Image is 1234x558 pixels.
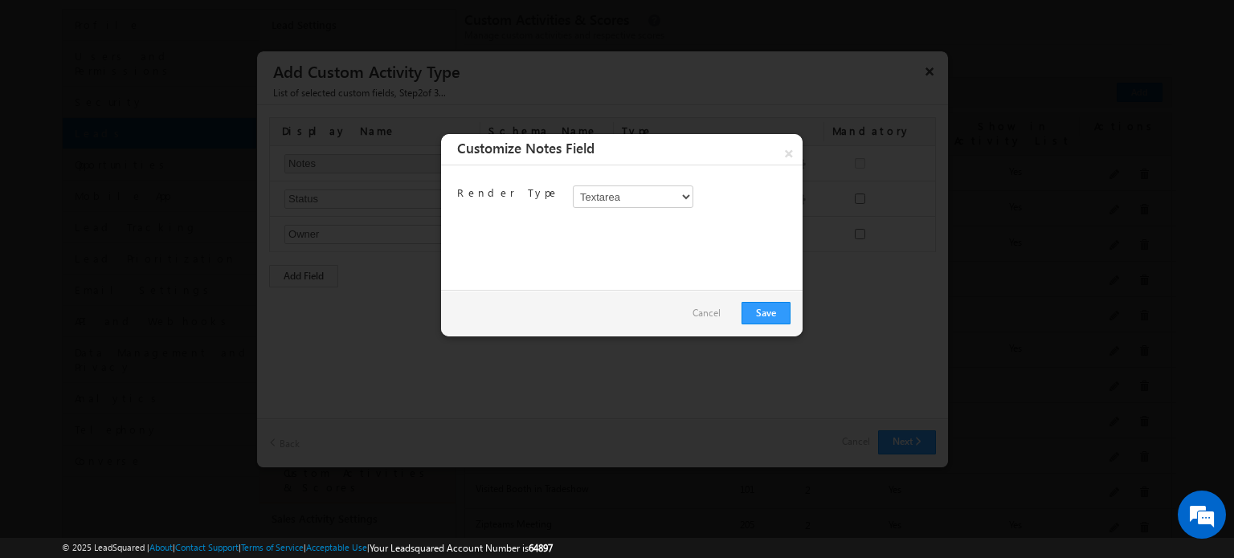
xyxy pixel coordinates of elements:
[529,542,553,554] span: 64897
[21,149,293,423] textarea: Type your message and hit 'Enter'
[453,135,599,161] span: Customize Notes Field
[775,134,803,165] a: ×
[370,542,553,554] span: Your Leadsquared Account Number is
[62,540,553,556] span: © 2025 LeadSquared | | | | |
[219,437,292,458] em: Start Chat
[742,302,791,324] a: Save
[306,542,367,552] a: Acceptable Use
[457,185,564,208] div: Render Type
[84,84,270,105] div: Chat with us now
[241,542,304,552] a: Terms of Service
[27,84,67,105] img: d_60004797649_company_0_60004797649
[175,542,239,552] a: Contact Support
[149,542,173,552] a: About
[693,302,721,324] a: Cancel
[264,8,302,47] div: Minimize live chat window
